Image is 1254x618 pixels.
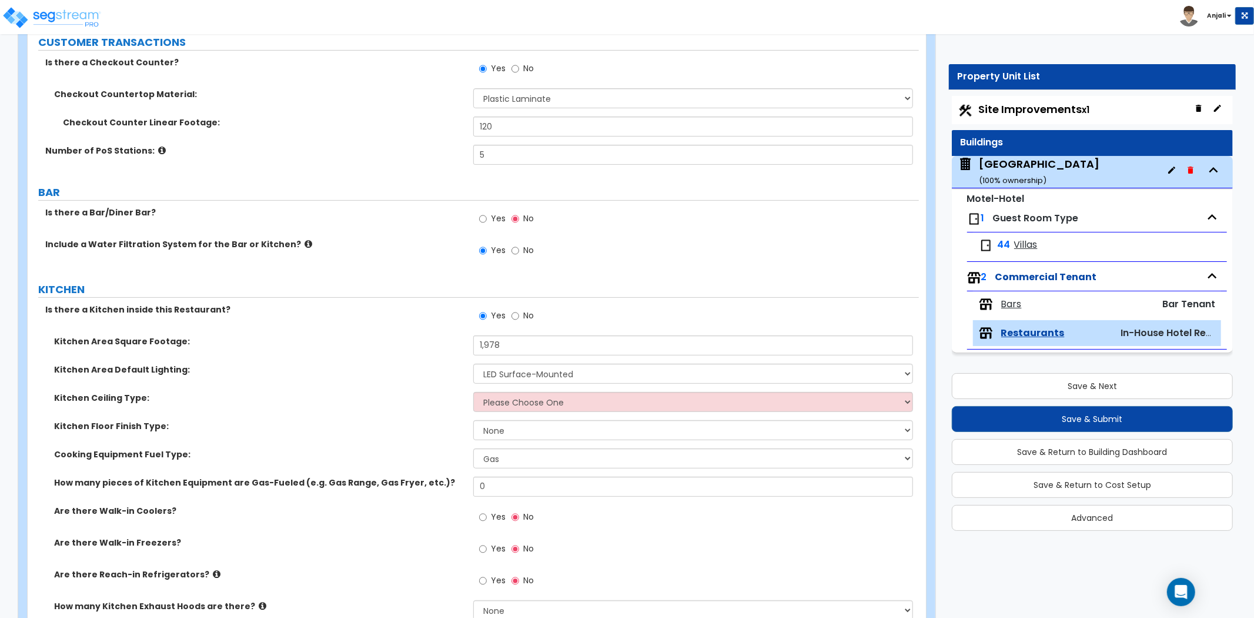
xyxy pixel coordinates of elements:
[511,310,519,323] input: No
[1162,297,1215,311] span: Bar Tenant
[511,543,519,556] input: No
[1082,104,1090,116] small: x1
[491,543,506,554] span: Yes
[523,62,534,74] span: No
[54,364,464,376] label: Kitchen Area Default Lighting:
[961,136,1224,149] div: Buildings
[979,326,993,340] img: tenants.png
[1121,326,1248,340] span: In-House Hotel Restaurant
[54,88,464,100] label: Checkout Countertop Material:
[952,505,1233,531] button: Advanced
[63,117,464,128] label: Checkout Counter Linear Footage:
[967,271,981,285] img: tenants.png
[511,511,519,524] input: No
[952,406,1233,432] button: Save & Submit
[2,6,102,29] img: logo_pro_r.png
[158,146,166,155] i: click for more info!
[259,602,266,610] i: click for more info!
[958,157,973,172] img: building.svg
[491,310,506,321] span: Yes
[54,600,464,612] label: How many Kitchen Exhaust Hoods are there?
[511,212,519,225] input: No
[1014,238,1038,252] span: Villas
[952,439,1233,465] button: Save & Return to Building Dashboard
[952,472,1233,498] button: Save & Return to Cost Setup
[979,157,1099,187] div: [GEOGRAPHIC_DATA]
[45,304,464,315] label: Is there a Kitchen inside this Restaurant?
[54,477,464,489] label: How many pieces of Kitchen Equipment are Gas-Fueled (e.g. Gas Range, Gas Fryer, etc.)?
[523,543,534,554] span: No
[54,537,464,549] label: Are there Walk-in Freezers?
[1001,327,1065,340] span: Restaurants
[523,511,534,523] span: No
[491,244,506,256] span: Yes
[958,70,1227,84] div: Property Unit List
[1167,578,1195,606] div: Open Intercom Messenger
[979,238,993,252] img: door.png
[45,207,464,218] label: Is there a Bar/Diner Bar?
[479,574,487,587] input: Yes
[511,244,519,257] input: No
[998,238,1011,252] span: 44
[45,57,464,68] label: Is there a Checkout Counter?
[479,511,487,524] input: Yes
[213,570,220,579] i: click for more info!
[479,62,487,75] input: Yes
[979,297,993,311] img: tenants.png
[54,335,464,347] label: Kitchen Area Square Footage:
[479,310,487,323] input: Yes
[523,212,534,224] span: No
[1001,298,1022,311] span: Bars
[38,282,919,297] label: KITCHEN
[38,185,919,200] label: BAR
[981,211,985,225] span: 1
[511,574,519,587] input: No
[979,175,1046,186] small: ( 100 % ownership)
[1179,6,1199,26] img: avatar.png
[967,212,981,226] img: door.png
[523,310,534,321] span: No
[491,574,506,586] span: Yes
[958,103,973,118] img: Construction.png
[491,212,506,224] span: Yes
[45,145,464,157] label: Number of PoS Stations:
[952,373,1233,399] button: Save & Next
[479,212,487,225] input: Yes
[54,505,464,517] label: Are there Walk-in Coolers?
[491,511,506,523] span: Yes
[479,543,487,556] input: Yes
[981,270,987,284] span: 2
[305,240,312,248] i: click for more info!
[979,102,1090,117] span: Site Improvements
[491,62,506,74] span: Yes
[523,574,534,586] span: No
[54,420,464,432] label: Kitchen Floor Finish Type:
[523,244,534,256] span: No
[54,448,464,460] label: Cooking Equipment Fuel Type:
[993,211,1079,225] span: Guest Room Type
[54,392,464,404] label: Kitchen Ceiling Type:
[958,157,1099,187] span: Crowne Plaza
[45,238,464,250] label: Include a Water Filtration System for the Bar or Kitchen?
[511,62,519,75] input: No
[479,244,487,257] input: Yes
[995,270,1097,284] span: Commercial Tenant
[54,569,464,580] label: Are there Reach-in Refrigerators?
[1207,11,1226,20] b: Anjali
[967,192,1025,205] small: Motel-Hotel
[38,35,919,50] label: CUSTOMER TRANSACTIONS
